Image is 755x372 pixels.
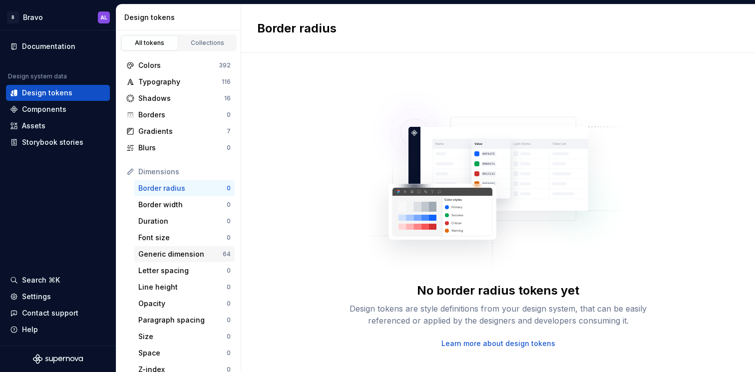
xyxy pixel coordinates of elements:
[219,61,231,69] div: 392
[441,339,555,349] a: Learn more about design tokens
[138,216,227,226] div: Duration
[227,349,231,357] div: 0
[2,6,114,28] button: BBravoAL
[7,11,19,23] div: B
[227,300,231,308] div: 0
[6,305,110,321] button: Contact support
[134,312,235,328] a: Paragraph spacing0
[138,282,227,292] div: Line height
[138,93,224,103] div: Shadows
[227,234,231,242] div: 0
[22,275,60,285] div: Search ⌘K
[134,296,235,312] a: Opacity0
[227,316,231,324] div: 0
[22,121,45,131] div: Assets
[22,137,83,147] div: Storybook stories
[138,126,227,136] div: Gradients
[22,292,51,302] div: Settings
[134,213,235,229] a: Duration0
[339,303,658,327] div: Design tokens are style definitions from your design system, that can be easily referenced or app...
[227,201,231,209] div: 0
[138,315,227,325] div: Paragraph spacing
[8,72,67,80] div: Design system data
[227,144,231,152] div: 0
[33,354,83,364] svg: Supernova Logo
[227,267,231,275] div: 0
[6,289,110,305] a: Settings
[257,20,337,36] h2: Border radius
[138,348,227,358] div: Space
[122,107,235,123] a: Borders0
[125,39,175,47] div: All tokens
[222,78,231,86] div: 116
[138,143,227,153] div: Blurs
[227,127,231,135] div: 7
[134,263,235,279] a: Letter spacing0
[138,167,231,177] div: Dimensions
[23,12,43,22] div: Bravo
[134,279,235,295] a: Line height0
[22,88,72,98] div: Design tokens
[224,94,231,102] div: 16
[6,101,110,117] a: Components
[122,140,235,156] a: Blurs0
[22,104,66,114] div: Components
[138,183,227,193] div: Border radius
[22,325,38,335] div: Help
[122,123,235,139] a: Gradients7
[227,111,231,119] div: 0
[138,200,227,210] div: Border width
[134,345,235,361] a: Space0
[227,217,231,225] div: 0
[138,266,227,276] div: Letter spacing
[138,249,223,259] div: Generic dimension
[227,283,231,291] div: 0
[134,329,235,345] a: Size0
[6,272,110,288] button: Search ⌘K
[138,299,227,309] div: Opacity
[22,41,75,51] div: Documentation
[122,90,235,106] a: Shadows16
[138,77,222,87] div: Typography
[100,13,107,21] div: AL
[122,74,235,90] a: Typography116
[138,332,227,342] div: Size
[417,283,579,299] div: No border radius tokens yet
[227,184,231,192] div: 0
[6,85,110,101] a: Design tokens
[134,180,235,196] a: Border radius0
[22,308,78,318] div: Contact support
[6,322,110,338] button: Help
[138,110,227,120] div: Borders
[6,38,110,54] a: Documentation
[6,118,110,134] a: Assets
[134,230,235,246] a: Font size0
[138,60,219,70] div: Colors
[227,333,231,341] div: 0
[122,57,235,73] a: Colors392
[134,246,235,262] a: Generic dimension64
[138,233,227,243] div: Font size
[124,12,237,22] div: Design tokens
[183,39,233,47] div: Collections
[6,134,110,150] a: Storybook stories
[223,250,231,258] div: 64
[134,197,235,213] a: Border width0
